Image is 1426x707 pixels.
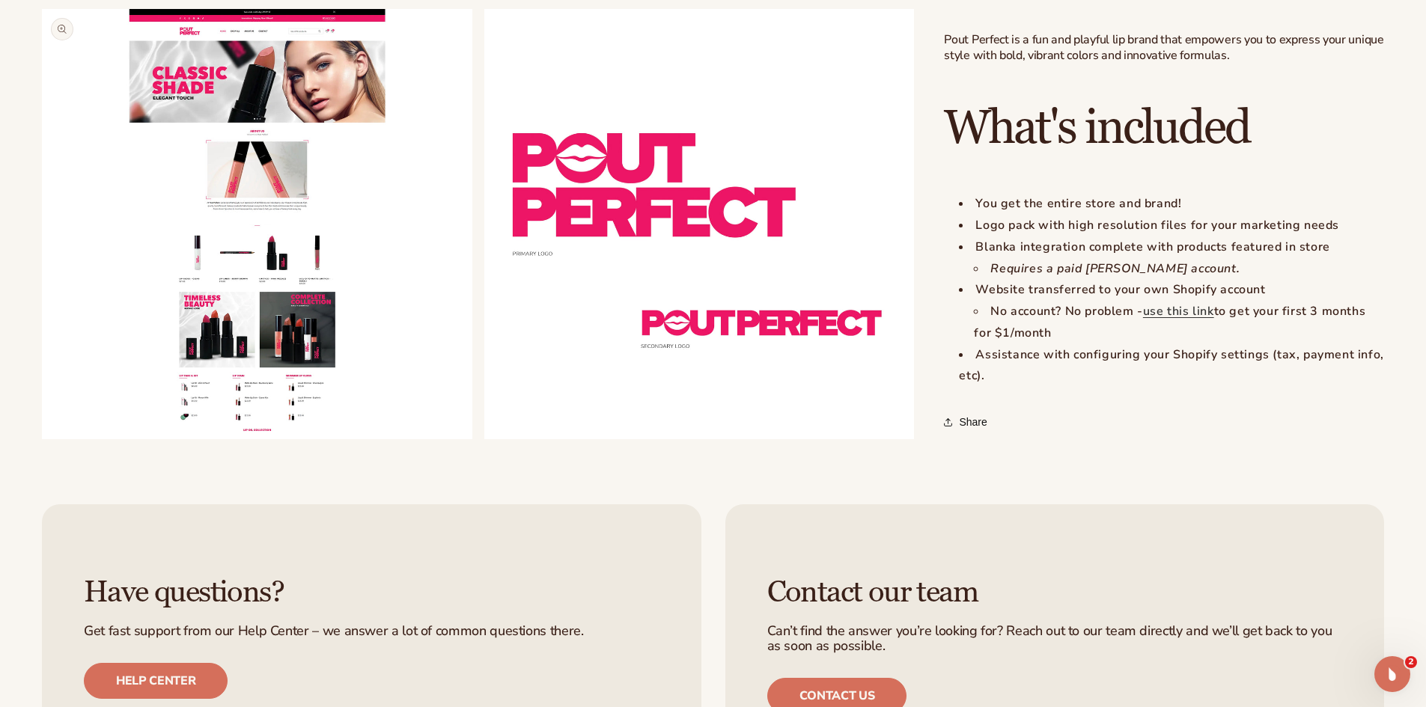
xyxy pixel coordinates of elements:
p: Pout Perfect is a fun and playful lip brand that empowers you to express your unique style with b... [944,32,1384,64]
a: use this link [1143,303,1214,319]
p: Get fast support from our Help Center – we answer a lot of common questions there. [84,624,659,639]
h3: Contact our team [767,576,1343,609]
a: Help center [84,663,228,699]
p: Can’t find the answer you’re looking for? Reach out to our team directly and we’ll get back to yo... [767,624,1343,654]
li: Logo pack with high resolution files for your marketing needs [959,215,1384,236]
span: 2 [1405,656,1417,668]
li: You get the entire store and brand! [959,193,1384,215]
em: Requires a paid [PERSON_NAME] account. [990,260,1240,277]
li: Assistance with configuring your Shopify settings (tax, payment info, etc). [959,344,1384,388]
li: Website transferred to your own Shopify account [959,279,1384,343]
button: Share [944,405,991,438]
li: Blanka integration complete with products featured in store [959,236,1384,280]
li: No account? No problem - to get your first 3 months for $1/month [974,301,1384,344]
h2: What's included [944,103,1384,153]
h3: Have questions? [84,576,659,609]
iframe: Intercom live chat [1374,656,1410,692]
